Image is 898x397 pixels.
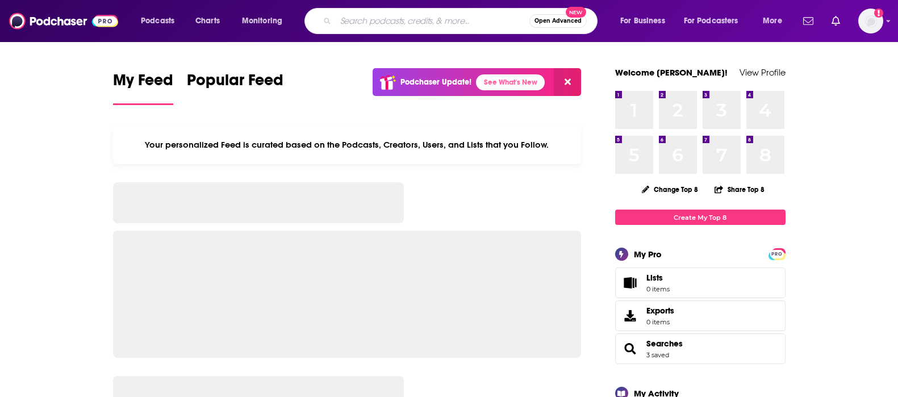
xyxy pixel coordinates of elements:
[740,67,786,78] a: View Profile
[315,8,608,34] div: Search podcasts, credits, & more...
[646,339,683,349] a: Searches
[684,13,738,29] span: For Podcasters
[634,249,662,260] div: My Pro
[646,273,670,283] span: Lists
[400,77,471,87] p: Podchaser Update!
[113,126,582,164] div: Your personalized Feed is curated based on the Podcasts, Creators, Users, and Lists that you Follow.
[858,9,883,34] button: Show profile menu
[676,12,755,30] button: open menu
[615,67,728,78] a: Welcome [PERSON_NAME]!
[646,318,674,326] span: 0 items
[827,11,845,31] a: Show notifications dropdown
[770,250,784,258] span: PRO
[133,12,189,30] button: open menu
[858,9,883,34] img: User Profile
[234,12,297,30] button: open menu
[9,10,118,32] img: Podchaser - Follow, Share and Rate Podcasts
[615,210,786,225] a: Create My Top 8
[113,70,173,97] span: My Feed
[242,13,282,29] span: Monitoring
[646,351,669,359] a: 3 saved
[646,273,663,283] span: Lists
[615,268,786,298] a: Lists
[187,70,283,97] span: Popular Feed
[566,7,586,18] span: New
[635,182,705,197] button: Change Top 8
[646,306,674,316] span: Exports
[858,9,883,34] span: Logged in as nicole.koremenos
[763,13,782,29] span: More
[529,14,587,28] button: Open AdvancedNew
[187,70,283,105] a: Popular Feed
[874,9,883,18] svg: Add a profile image
[336,12,529,30] input: Search podcasts, credits, & more...
[113,70,173,105] a: My Feed
[612,12,679,30] button: open menu
[476,74,545,90] a: See What's New
[619,341,642,357] a: Searches
[620,13,665,29] span: For Business
[188,12,227,30] a: Charts
[770,249,784,258] a: PRO
[619,275,642,291] span: Lists
[615,300,786,331] a: Exports
[646,285,670,293] span: 0 items
[195,13,220,29] span: Charts
[141,13,174,29] span: Podcasts
[615,333,786,364] span: Searches
[534,18,582,24] span: Open Advanced
[619,308,642,324] span: Exports
[799,11,818,31] a: Show notifications dropdown
[714,178,765,200] button: Share Top 8
[755,12,796,30] button: open menu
